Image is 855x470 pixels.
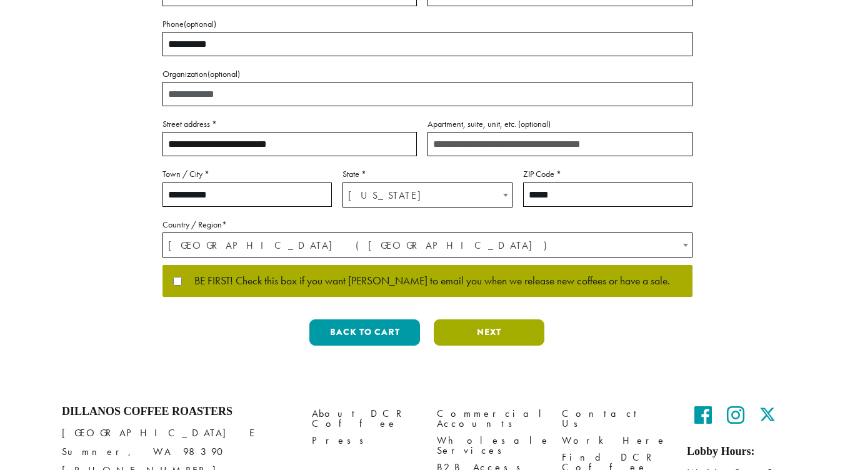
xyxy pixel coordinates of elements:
[562,405,668,432] a: Contact Us
[562,432,668,449] a: Work Here
[523,166,692,182] label: ZIP Code
[312,405,418,432] a: About DCR Coffee
[163,233,692,257] span: United States (US)
[687,445,793,459] h5: Lobby Hours:
[437,432,543,459] a: Wholesale Services
[518,118,551,129] span: (optional)
[434,319,544,346] button: Next
[173,277,182,286] input: BE FIRST! Check this box if you want [PERSON_NAME] to email you when we release new coffees or ha...
[342,182,512,207] span: State
[182,276,670,287] span: BE FIRST! Check this box if you want [PERSON_NAME] to email you when we release new coffees or ha...
[309,319,420,346] button: Back to cart
[342,166,512,182] label: State
[162,66,692,82] label: Organization
[207,68,240,79] span: (optional)
[437,405,543,432] a: Commercial Accounts
[162,166,332,182] label: Town / City
[427,116,692,132] label: Apartment, suite, unit, etc.
[312,432,418,449] a: Press
[162,232,692,257] span: Country / Region
[162,116,417,132] label: Street address
[184,18,216,29] span: (optional)
[62,405,293,419] h4: Dillanos Coffee Roasters
[343,183,511,207] span: Washington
